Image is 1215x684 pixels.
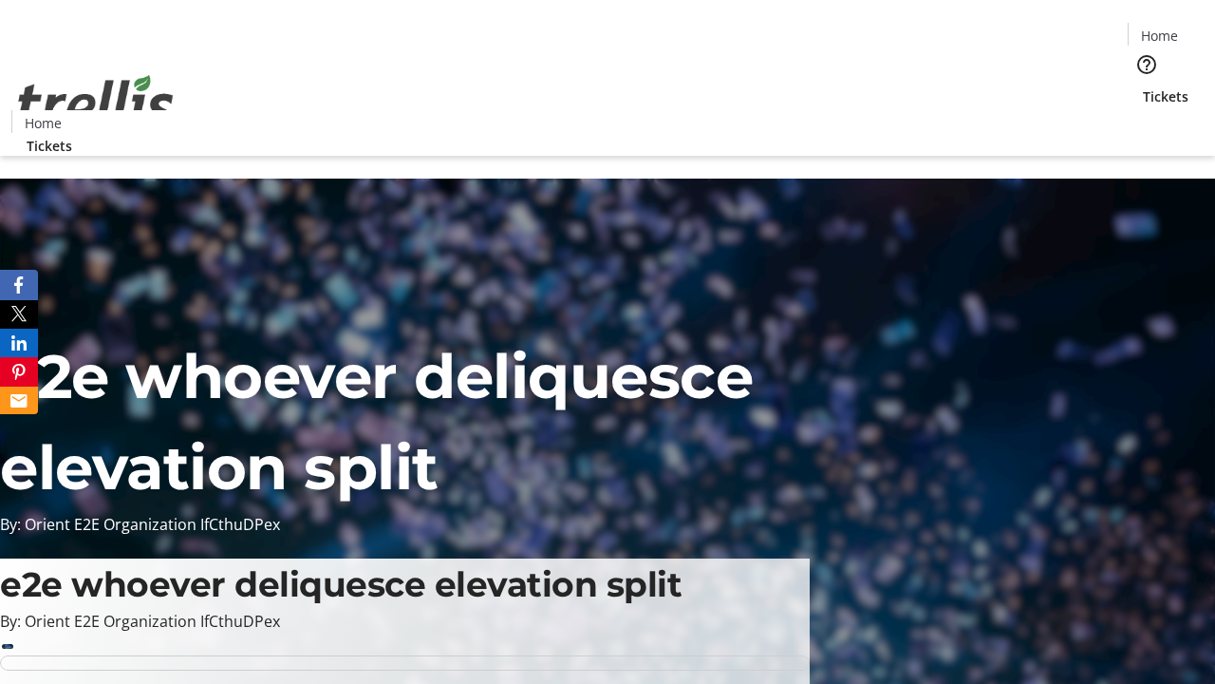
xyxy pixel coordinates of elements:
[12,113,73,133] a: Home
[11,136,87,156] a: Tickets
[11,54,180,149] img: Orient E2E Organization IfCthuDPex's Logo
[1143,86,1188,106] span: Tickets
[1128,106,1166,144] button: Cart
[25,113,62,133] span: Home
[1128,46,1166,84] button: Help
[27,136,72,156] span: Tickets
[1128,86,1204,106] a: Tickets
[1129,26,1189,46] a: Home
[1141,26,1178,46] span: Home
